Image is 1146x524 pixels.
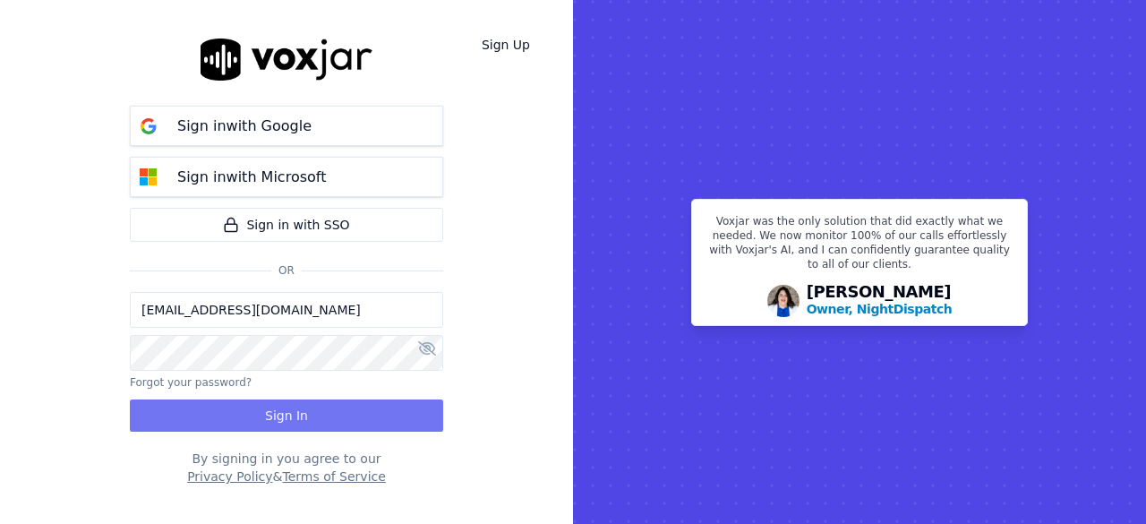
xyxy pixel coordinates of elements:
[271,263,302,278] span: Or
[130,208,443,242] a: Sign in with SSO
[201,39,372,81] img: logo
[703,214,1016,279] p: Voxjar was the only solution that did exactly what we needed. We now monitor 100% of our calls ef...
[282,468,385,485] button: Terms of Service
[807,284,953,318] div: [PERSON_NAME]
[187,468,272,485] button: Privacy Policy
[130,399,443,432] button: Sign In
[467,29,544,61] a: Sign Up
[767,285,800,317] img: Avatar
[130,450,443,485] div: By signing in you agree to our &
[130,157,443,197] button: Sign inwith Microsoft
[131,108,167,144] img: google Sign in button
[177,116,312,137] p: Sign in with Google
[177,167,326,188] p: Sign in with Microsoft
[131,159,167,195] img: microsoft Sign in button
[130,106,443,146] button: Sign inwith Google
[807,300,953,318] p: Owner, NightDispatch
[130,292,443,328] input: Email
[130,375,252,390] button: Forgot your password?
